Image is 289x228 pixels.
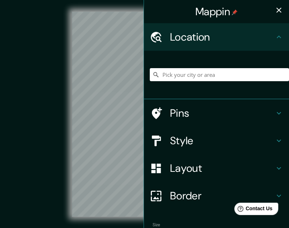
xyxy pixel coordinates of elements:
iframe: Help widget launcher [224,200,281,220]
div: Style [144,127,289,154]
h4: Mappin [195,5,238,18]
h4: Border [170,189,274,202]
label: Size [153,221,160,228]
img: pin-icon.png [232,9,238,15]
h4: Layout [170,162,274,175]
div: Layout [144,154,289,182]
div: Pins [144,99,289,127]
canvas: Map [72,12,217,217]
div: Border [144,182,289,210]
h4: Style [170,134,274,147]
h4: Location [170,30,274,43]
h4: Pins [170,107,274,120]
input: Pick your city or area [150,68,289,81]
div: Location [144,23,289,51]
